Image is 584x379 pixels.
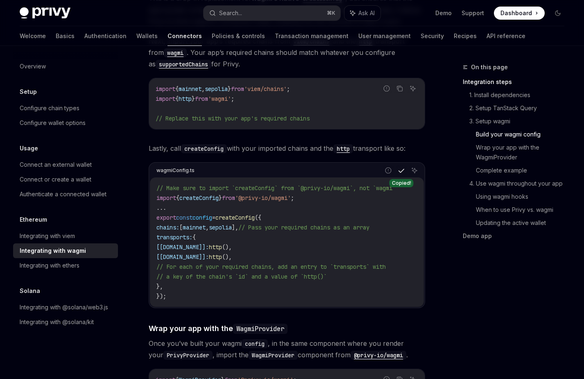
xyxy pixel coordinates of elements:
[500,9,532,17] span: Dashboard
[13,229,118,243] a: Integrating with viem
[409,165,420,176] button: Ask AI
[471,62,508,72] span: On this page
[149,323,287,334] span: Wrap your app with the
[20,118,86,128] div: Configure wallet options
[469,115,571,128] a: 3. Setup wagmi
[219,194,222,202] span: }
[476,128,571,141] a: Build your wagmi config
[20,26,46,46] a: Welcome
[469,177,571,190] a: 4. Use wagmi throughout your app
[156,263,386,270] span: // For each of your required chains, add an entry to `transports` with
[164,48,187,57] code: wagmi
[244,85,287,93] span: 'viem/chains'
[381,83,392,94] button: Report incorrect code
[275,26,349,46] a: Transaction management
[20,231,75,241] div: Integrating with viem
[156,293,166,300] span: });
[156,115,310,122] span: // Replace this with your app's required chains
[476,190,571,203] a: Using wagmi hooks
[20,215,47,225] h5: Ethereum
[20,317,94,327] div: Integrating with @solana/kit
[358,26,411,46] a: User management
[209,243,222,251] span: http
[255,214,261,221] span: ({
[13,315,118,329] a: Integrating with @solana/kit
[351,351,406,359] a: @privy-io/wagmi
[13,157,118,172] a: Connect an external wallet
[176,214,192,221] span: const
[179,95,192,102] span: http
[206,224,209,231] span: ,
[156,214,176,221] span: export
[219,8,242,18] div: Search...
[192,95,195,102] span: }
[212,26,265,46] a: Policies & controls
[407,83,418,94] button: Ask AI
[20,87,37,97] h5: Setup
[344,6,380,20] button: Ask AI
[20,160,92,170] div: Connect an external wallet
[462,9,484,17] a: Support
[156,204,166,211] span: ...
[222,253,232,261] span: (),
[156,60,211,69] code: supportedChains
[231,95,234,102] span: ;
[394,83,405,94] button: Copy the contents from the code block
[156,273,327,280] span: // a key of the chain's `id` and a value of `http()`
[469,102,571,115] a: 2. Setup TanStack Query
[204,6,341,20] button: Search...⌘K
[175,95,179,102] span: {
[209,224,232,231] span: sepolia
[476,164,571,177] a: Complete example
[222,194,235,202] span: from
[156,283,163,290] span: },
[56,26,75,46] a: Basics
[84,26,127,46] a: Authentication
[156,184,396,192] span: // Make sure to import `createConfig` from `@privy-io/wagmi`, not `wagmi`
[215,214,255,221] span: createConfig
[168,26,202,46] a: Connectors
[551,7,564,20] button: Toggle dark mode
[228,85,231,93] span: }
[149,143,425,154] span: Lastly, call with your imported chains and the transport like so:
[209,253,222,261] span: http
[181,144,227,153] code: createConfig
[208,95,231,102] span: 'wagmi'
[20,7,70,19] img: dark logo
[192,234,196,241] span: {
[421,26,444,46] a: Security
[232,224,238,231] span: ],
[156,194,176,202] span: import
[20,246,86,256] div: Integrating with wagmi
[136,26,158,46] a: Wallets
[149,35,425,70] span: Next, import your app’s required chains from and the transport from . Your app’s required chains ...
[383,165,394,176] button: Report incorrect code
[212,214,215,221] span: =
[351,351,406,360] code: @privy-io/wagmi
[235,194,291,202] span: '@privy-io/wagmi'
[389,179,414,187] div: Copied!
[176,194,179,202] span: {
[156,165,195,176] div: wagmiConfig.ts
[156,60,211,68] a: supportedChains
[476,203,571,216] a: When to use Privy vs. wagmi
[476,216,571,229] a: Updating the active wallet
[156,95,175,102] span: import
[463,75,571,89] a: Integration steps
[222,243,232,251] span: (),
[163,351,213,360] code: PrivyProvider
[291,194,294,202] span: ;
[454,26,477,46] a: Recipes
[13,116,118,130] a: Configure wallet options
[494,7,545,20] a: Dashboard
[287,85,290,93] span: ;
[201,85,205,93] span: ,
[192,214,212,221] span: config
[179,194,219,202] span: createConfig
[20,103,79,113] div: Configure chain types
[20,61,46,71] div: Overview
[156,85,175,93] span: import
[195,95,208,102] span: from
[156,224,179,231] span: chains:
[13,187,118,202] a: Authenticate a connected wallet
